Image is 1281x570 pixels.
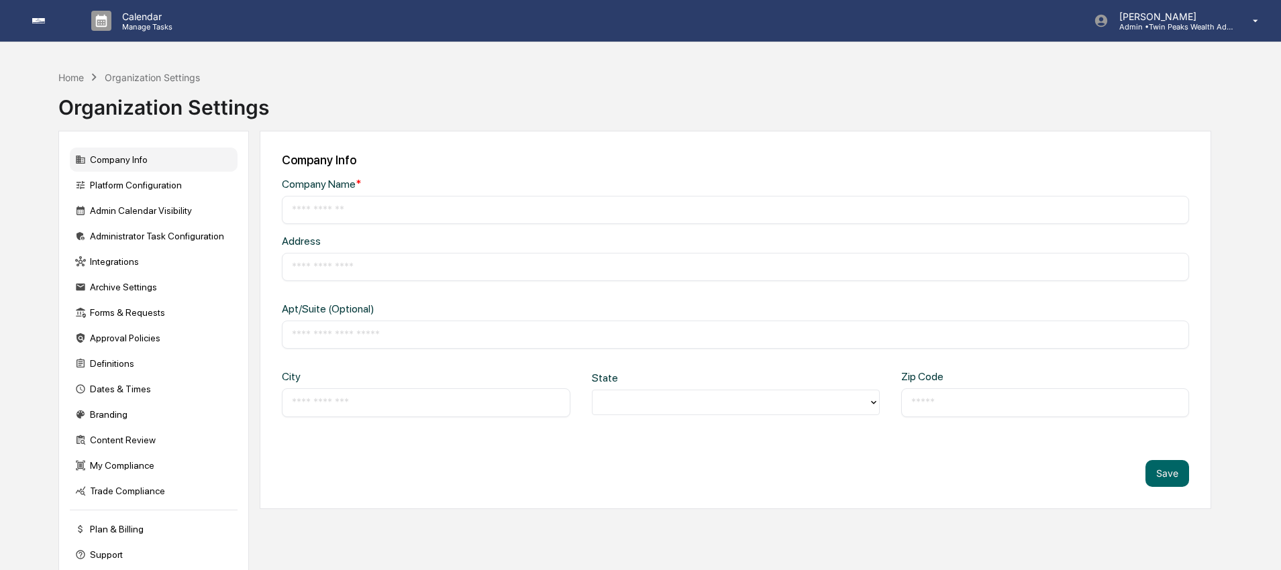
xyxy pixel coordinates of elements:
[70,351,238,376] div: Definitions
[1109,22,1233,32] p: Admin • Twin Peaks Wealth Advisors
[70,402,238,426] div: Branding
[70,249,238,274] div: Integrations
[70,326,238,350] div: Approval Policies
[70,453,238,477] div: My Compliance
[282,178,690,190] div: Company Name
[282,235,690,247] div: Address
[282,153,1189,167] div: Company Info
[58,72,84,83] div: Home
[111,22,179,32] p: Manage Tasks
[70,517,238,541] div: Plan & Billing
[592,372,721,384] div: State
[105,72,200,83] div: Organization Settings
[32,18,64,23] img: logo
[901,370,1031,383] div: Zip Code
[282,302,690,315] div: Apt/Suite (Optional)
[70,148,238,172] div: Company Info
[58,84,269,119] div: Organization Settings
[70,543,238,567] div: Support
[70,428,238,452] div: Content Review
[111,11,179,22] p: Calendar
[70,173,238,197] div: Platform Configuration
[70,300,238,325] div: Forms & Requests
[70,198,238,223] div: Admin Calendar Visibility
[1109,11,1233,22] p: [PERSON_NAME]
[70,479,238,503] div: Trade Compliance
[282,370,411,383] div: City
[70,377,238,401] div: Dates & Times
[70,224,238,248] div: Administrator Task Configuration
[1145,460,1189,487] button: Save
[70,275,238,299] div: Archive Settings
